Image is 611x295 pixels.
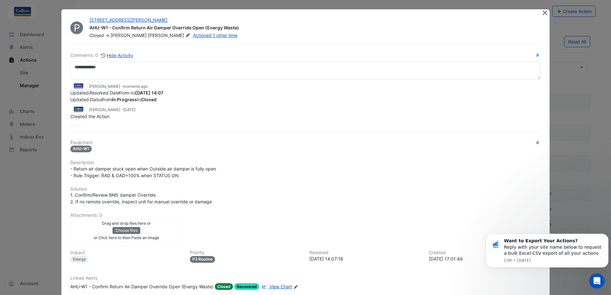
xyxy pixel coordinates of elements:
[269,284,292,289] span: View Chart
[89,107,135,113] small: [PERSON_NAME] -
[123,84,148,89] span: 2025-10-13 14:07:16
[70,276,541,281] h6: Linked Alerts
[70,82,86,89] img: Colliers Capitaland
[70,166,216,178] span: - Return air damper stuck open when Outside air damper is fully open - Rule Trigger: RAD & OAD=10...
[70,114,110,119] span: Created the Action
[89,84,148,89] small: [PERSON_NAME] -
[215,283,233,290] span: Closed
[70,146,92,152] span: AHU-W1
[135,90,163,95] strong: 2025-10-13 14:07:16
[542,9,548,16] button: Close
[70,52,134,59] div: Comments: 0
[70,160,541,165] h6: Description
[483,226,611,292] iframe: Intercom notifications message
[589,273,605,289] iframe: Intercom live chat
[112,97,137,102] strong: In Progress
[94,235,159,240] small: or Click here to then Paste an image
[429,255,541,262] div: [DATE] 17:01:49
[148,32,191,39] span: [PERSON_NAME]
[89,33,104,38] span: Closed
[89,17,167,23] a: [STREET_ADDRESS][PERSON_NAME]
[70,213,541,218] h6: Attachments: 0
[112,227,140,234] button: Choose files
[260,283,292,290] a: View Chart
[70,97,157,102] span: Updated from to
[309,250,421,255] h6: Resolved
[89,25,534,32] div: AHU-W1 - Confirm Return Air Damper Override Open (Energy Waste)
[70,106,86,113] img: Colliers Capitaland
[293,284,298,289] fa-icon: Edit Linked Alerts
[129,90,131,95] strong: -
[70,250,182,255] h6: Impact
[309,255,421,262] div: [DATE] 14:07:16
[74,23,80,33] span: P
[89,97,102,102] em: Status
[70,283,213,290] div: AHU-W1 - Confirm Return Air Damper Override Open (Energy Waste)
[190,256,215,263] div: P3 Routine
[70,140,541,145] h6: Equipment
[89,90,119,95] em: Resolved Date
[193,33,237,38] a: Actioned 1 other time
[123,107,135,112] span: 2025-04-10 17:01:49
[105,33,109,38] span: ->
[234,283,259,290] span: Recovered
[70,90,163,95] span: Updated from to
[70,186,541,192] h6: Solution
[429,250,541,255] h6: Created
[70,192,212,204] span: 1. Confirm/Review BMS damper Override 2. If no remote override, inspect unit for manual override ...
[70,256,89,263] div: Energy
[69,21,85,34] fa-layers: Paramount Airconditioning Services
[111,33,147,38] span: [PERSON_NAME]
[141,97,157,102] strong: Closed
[101,52,134,59] button: Hide Activity
[190,250,302,255] h6: Priority
[102,221,151,226] small: Drag and drop files here or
